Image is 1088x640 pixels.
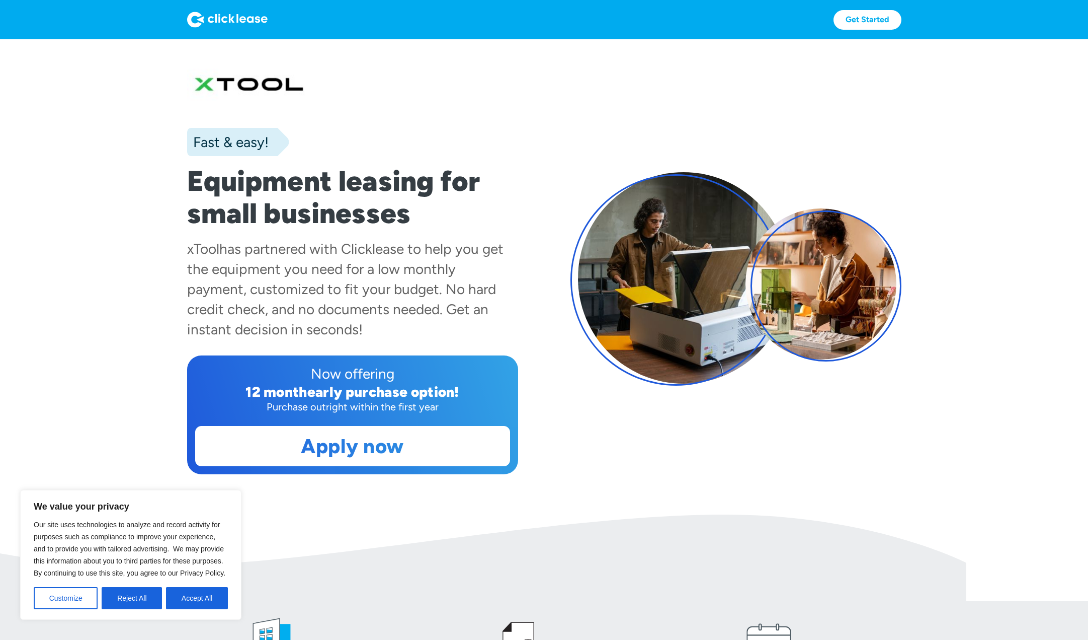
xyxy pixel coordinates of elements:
[187,12,268,28] img: Logo
[34,587,98,609] button: Customize
[833,10,901,30] a: Get Started
[195,400,510,414] div: Purchase outright within the first year
[187,240,219,257] div: xTool
[102,587,162,609] button: Reject All
[187,132,269,152] div: Fast & easy!
[187,240,504,338] div: has partnered with Clicklease to help you get the equipment you need for a low monthly payment, c...
[245,383,307,400] div: 12 month
[196,426,510,466] a: Apply now
[20,490,241,620] div: We value your privacy
[307,383,459,400] div: early purchase option!
[34,521,225,577] span: Our site uses technologies to analyze and record activity for purposes such as compliance to impr...
[166,587,228,609] button: Accept All
[34,501,228,513] p: We value your privacy
[195,364,510,384] div: Now offering
[187,165,518,230] h1: Equipment leasing for small businesses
